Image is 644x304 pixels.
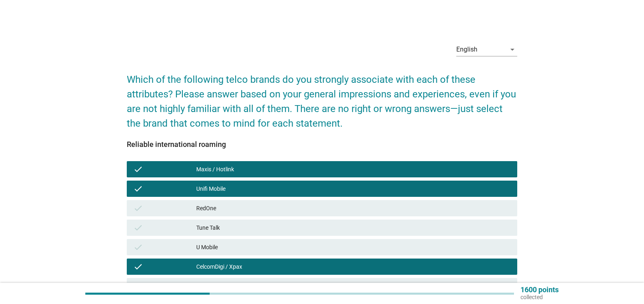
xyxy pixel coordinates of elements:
[133,203,143,213] i: check
[127,64,517,131] h2: Which of the following telco brands do you strongly associate with each of these attributes? Plea...
[127,139,517,150] div: Reliable international roaming
[196,223,511,233] div: Tune Talk
[133,242,143,252] i: check
[520,293,559,301] p: collected
[133,262,143,272] i: check
[196,203,511,213] div: RedOne
[507,45,517,54] i: arrow_drop_down
[133,164,143,174] i: check
[520,286,559,293] p: 1600 points
[133,184,143,194] i: check
[133,281,143,291] i: check
[196,281,511,291] div: YES
[196,164,511,174] div: Maxis / Hotlink
[196,242,511,252] div: U Mobile
[456,46,477,53] div: English
[196,262,511,272] div: CelcomDigi / Xpax
[196,184,511,194] div: Unifi Mobile
[133,223,143,233] i: check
